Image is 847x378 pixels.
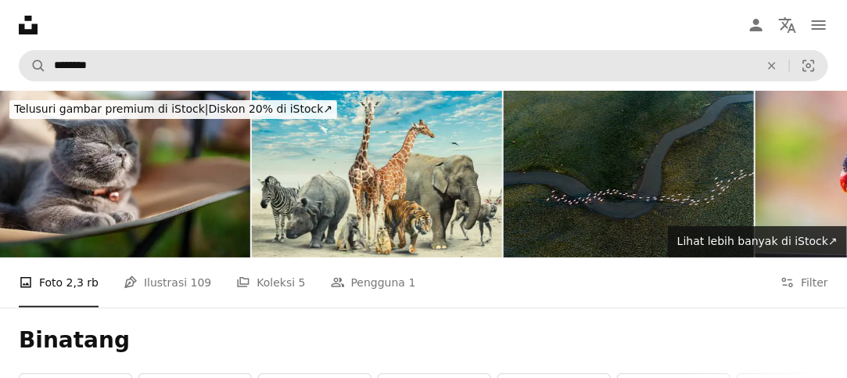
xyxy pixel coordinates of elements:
[20,51,46,81] button: Pencarian di Unsplash
[19,326,828,355] h1: Binatang
[252,91,502,257] img: Sekelompok besar hewan safari Afrika bersama-sama dikompositkan dalam pemandangan tanah
[9,100,337,119] div: Diskon 20% di iStock ↗
[781,257,828,308] button: Filter
[19,50,828,81] form: Temuka visual di seluruh situs
[236,257,305,308] a: Koleksi 5
[741,9,772,41] a: Masuk/Daftar
[803,9,834,41] button: Menu
[504,91,754,257] img: Flamingo Migration Guided by Water
[409,274,416,291] span: 1
[668,226,847,257] a: Lihat lebih banyak di iStock↗
[19,16,38,34] a: Beranda — Unsplash
[299,274,306,291] span: 5
[191,274,212,291] span: 109
[790,51,827,81] button: Pencarian visual
[755,51,789,81] button: Hapus
[331,257,416,308] a: Pengguna 1
[124,257,211,308] a: Ilustrasi 109
[14,103,209,115] span: Telusuri gambar premium di iStock |
[677,235,838,247] span: Lihat lebih banyak di iStock ↗
[772,9,803,41] button: Bahasa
